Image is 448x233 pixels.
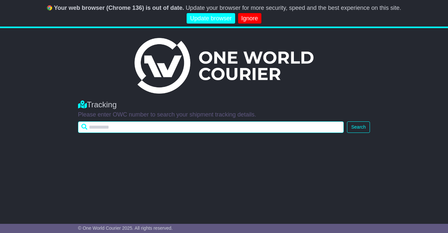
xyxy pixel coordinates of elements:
[186,5,401,11] span: Update your browser for more security, speed and the best experience on this site.
[238,13,261,24] a: Ignore
[54,5,184,11] b: Your web browser (Chrome 136) is out of date.
[78,225,173,231] span: © One World Courier 2025. All rights reserved.
[347,121,370,133] button: Search
[78,100,370,110] div: Tracking
[187,13,235,24] a: Update browser
[78,111,370,118] p: Please enter OWC number to search your shipment tracking details.
[134,38,314,94] img: Light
